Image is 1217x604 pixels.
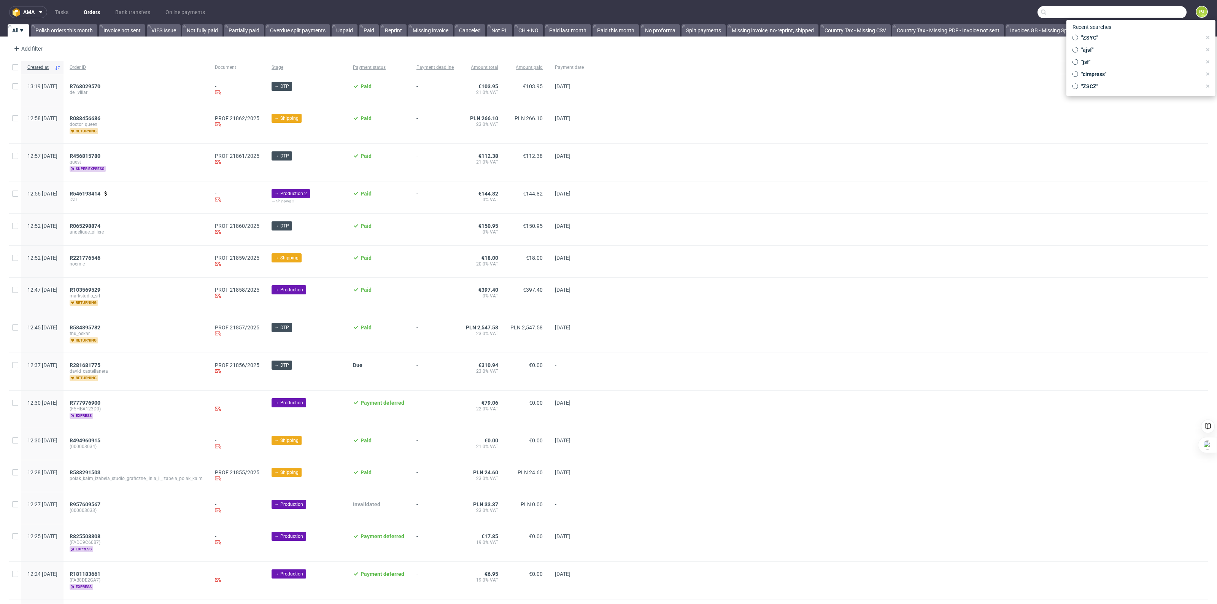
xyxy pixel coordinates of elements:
div: - [215,437,259,451]
span: €6.95 [485,571,498,577]
span: 12:25 [DATE] [27,533,57,539]
span: PLN 33.37 [473,501,498,507]
div: - [215,400,259,413]
span: 12:56 [DATE] [27,191,57,197]
span: Paid [361,223,372,229]
span: R221776546 [70,255,100,261]
span: → Production [275,533,303,540]
span: → Shipping [275,469,299,476]
span: Stage [272,64,341,71]
a: Split payments [682,24,726,37]
span: R584895782 [70,324,100,331]
a: Orders [79,6,105,18]
span: 13:19 [DATE] [27,83,57,89]
span: €0.00 [529,437,543,443]
a: R181183661 [70,571,102,577]
a: PROF 21855/2025 [215,469,259,475]
span: → DTP [275,223,289,229]
span: doctor_queen [70,121,203,127]
a: Not PL [487,24,512,37]
span: Payment deferred [361,400,404,406]
span: (FADC9C60B7) [70,539,203,545]
span: €103.95 [523,83,543,89]
span: "cimpress" [1078,70,1202,78]
span: Amount paid [510,64,543,71]
span: - [416,400,454,419]
span: returning [70,128,98,134]
span: 21.0% VAT [466,89,498,95]
span: €17.85 [481,533,498,539]
span: returning [70,375,98,381]
a: Invoices GB - Missing Spreadsheet [1006,24,1095,37]
span: [DATE] [555,571,570,577]
span: PLN 2,547.58 [466,324,498,331]
a: Overdue split payments [265,24,330,37]
span: del_villar [70,89,203,95]
span: R825508808 [70,533,100,539]
span: 21.0% VAT [466,443,498,450]
span: €150.95 [523,223,543,229]
div: - [215,191,259,204]
span: R768029570 [70,83,100,89]
span: "ZSYC" [1078,34,1202,41]
span: → DTP [275,362,289,369]
span: 19.0% VAT [466,539,498,545]
a: R584895782 [70,324,102,331]
a: PROF 21857/2025 [215,324,259,331]
span: 22.0% VAT [466,406,498,412]
span: 12:37 [DATE] [27,362,57,368]
span: €18.00 [481,255,498,261]
span: (000003034) [70,443,203,450]
span: PLN 0.00 [521,501,543,507]
a: R281681775 [70,362,102,368]
span: 0% VAT [466,293,498,299]
span: [DATE] [555,287,570,293]
span: [DATE] [555,324,570,331]
span: €310.94 [478,362,498,368]
span: → Shipping [275,254,299,261]
span: Invalidated [353,501,380,507]
a: Missing invoice [408,24,453,37]
span: - [555,362,584,381]
span: €144.82 [478,191,498,197]
span: €112.38 [523,153,543,159]
a: Unpaid [332,24,357,37]
span: "ajsf" [1078,46,1202,54]
div: - [215,83,259,97]
span: €0.00 [529,400,543,406]
span: €79.06 [481,400,498,406]
a: Missing invoice, no-reprint, shipped [727,24,818,37]
a: Paid [359,24,379,37]
span: - [416,469,454,483]
span: super express [70,166,106,172]
span: "jsf" [1078,58,1202,66]
span: 12:24 [DATE] [27,571,57,577]
span: [DATE] [555,191,570,197]
span: €0.00 [529,533,543,539]
span: 12:30 [DATE] [27,400,57,406]
span: → Production [275,501,303,508]
span: guest [70,159,203,165]
span: €397.40 [523,287,543,293]
span: R181183661 [70,571,100,577]
a: Tasks [50,6,73,18]
span: 21.0% VAT [466,159,498,165]
a: Invoice not sent [99,24,145,37]
span: Payment deadline [416,64,454,71]
span: R494960915 [70,437,100,443]
span: 12:28 [DATE] [27,469,57,475]
span: → DTP [275,324,289,331]
span: - [416,153,454,172]
span: €144.82 [523,191,543,197]
span: returning [70,337,98,343]
span: "ZSCZ" [1078,83,1202,90]
span: [DATE] [555,400,570,406]
span: Document [215,64,259,71]
div: Add filter [11,43,44,55]
span: PLN 24.60 [473,469,498,475]
a: PROF 21859/2025 [215,255,259,261]
span: Payment deferred [361,533,404,539]
span: €0.00 [485,437,498,443]
span: → Production [275,571,303,577]
span: R777976900 [70,400,100,406]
